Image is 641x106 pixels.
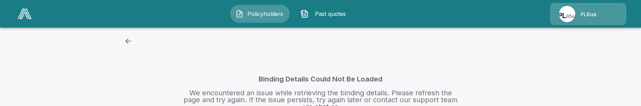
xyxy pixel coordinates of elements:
img: Policyholders Icon [235,10,244,18]
img: AA Logo [18,9,31,19]
span: Past quotes [312,10,350,18]
p: PLRisk [581,11,597,18]
a: Agency IconPLRisk [550,3,626,25]
button: Policyholders IconPolicyholders [230,5,290,23]
h6: Binding Details Could Not Be Loaded [182,76,459,83]
button: Past quotes IconPast quotes [295,5,355,23]
img: Past quotes Icon [300,10,309,18]
img: Agency Icon [559,6,575,22]
span: Policyholders [246,10,285,18]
